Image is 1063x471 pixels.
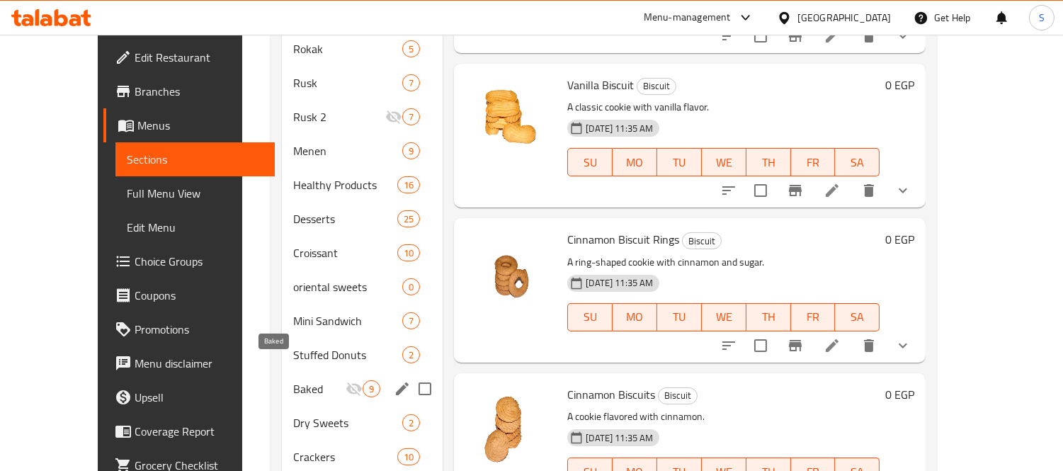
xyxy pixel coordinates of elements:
span: MO [618,307,652,327]
button: sort-choices [712,329,746,363]
span: Baked [293,380,346,397]
svg: Inactive section [346,380,363,397]
h6: 0 EGP [885,75,914,95]
div: items [363,380,380,397]
button: TU [657,303,702,331]
button: WE [702,148,746,176]
span: Select to update [746,176,775,205]
span: SA [841,152,874,173]
span: Menus [137,117,264,134]
a: Menu disclaimer [103,346,275,380]
div: Biscuit [658,387,698,404]
span: Desserts [293,210,397,227]
div: Croissant10 [282,236,443,270]
span: 7 [403,110,419,124]
div: Menen9 [282,134,443,168]
span: Select to update [746,21,775,51]
div: Stuffed Donuts2 [282,338,443,372]
svg: Show Choices [894,337,911,354]
div: items [402,142,420,159]
a: Edit Menu [115,210,275,244]
div: Healthy Products16 [282,168,443,202]
button: TU [657,148,702,176]
a: Coverage Report [103,414,275,448]
div: Biscuit [682,232,722,249]
span: WE [707,307,741,327]
span: Biscuit [637,78,676,94]
a: Choice Groups [103,244,275,278]
span: 9 [363,382,380,396]
img: Vanilla Biscuit [465,75,556,166]
span: 2 [403,416,419,430]
div: items [397,210,420,227]
p: A ring-shaped cookie with cinnamon and sugar. [567,254,880,271]
span: [DATE] 11:35 AM [580,431,659,445]
div: items [402,312,420,329]
span: Branches [135,83,264,100]
span: Dry Sweets [293,414,402,431]
span: Menen [293,142,402,159]
button: SU [567,303,613,331]
span: 9 [403,144,419,158]
a: Sections [115,142,275,176]
div: Baked9edit [282,372,443,406]
a: Full Menu View [115,176,275,210]
button: delete [852,174,886,208]
button: Branch-specific-item [778,174,812,208]
button: TH [746,148,791,176]
div: Croissant [293,244,397,261]
a: Branches [103,74,275,108]
span: Rusk 2 [293,108,385,125]
span: TU [663,307,696,327]
span: MO [618,152,652,173]
span: Select to update [746,331,775,361]
span: WE [707,152,741,173]
div: items [402,74,420,91]
div: items [397,176,420,193]
h6: 0 EGP [885,229,914,249]
div: items [402,346,420,363]
span: 16 [398,178,419,192]
span: SU [574,152,607,173]
span: S [1039,10,1045,25]
span: Choice Groups [135,253,264,270]
div: Biscuit [637,78,676,95]
span: [DATE] 11:35 AM [580,276,659,290]
span: Stuffed Donuts [293,346,402,363]
div: items [402,108,420,125]
div: Mini Sandwich [293,312,402,329]
span: Cinnamon Biscuit Rings [567,229,679,250]
a: Coupons [103,278,275,312]
div: Rusk [293,74,402,91]
button: edit [392,378,413,399]
p: A classic cookie with vanilla flavor. [567,98,880,116]
button: MO [613,303,657,331]
span: SA [841,307,874,327]
button: WE [702,303,746,331]
span: 25 [398,212,419,226]
div: Crackers [293,448,397,465]
button: MO [613,148,657,176]
span: 0 [403,280,419,294]
a: Edit Restaurant [103,40,275,74]
span: Vanilla Biscuit [567,74,634,96]
button: Branch-specific-item [778,19,812,53]
span: FR [797,307,830,327]
span: 7 [403,314,419,328]
button: delete [852,329,886,363]
span: 7 [403,76,419,90]
span: Full Menu View [127,185,264,202]
button: delete [852,19,886,53]
span: 10 [398,450,419,464]
span: oriental sweets [293,278,402,295]
button: sort-choices [712,174,746,208]
svg: Show Choices [894,28,911,45]
button: FR [791,148,836,176]
button: FR [791,303,836,331]
div: items [397,244,420,261]
div: items [402,278,420,295]
div: Desserts25 [282,202,443,236]
a: Edit menu item [824,337,841,354]
span: 2 [403,348,419,362]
